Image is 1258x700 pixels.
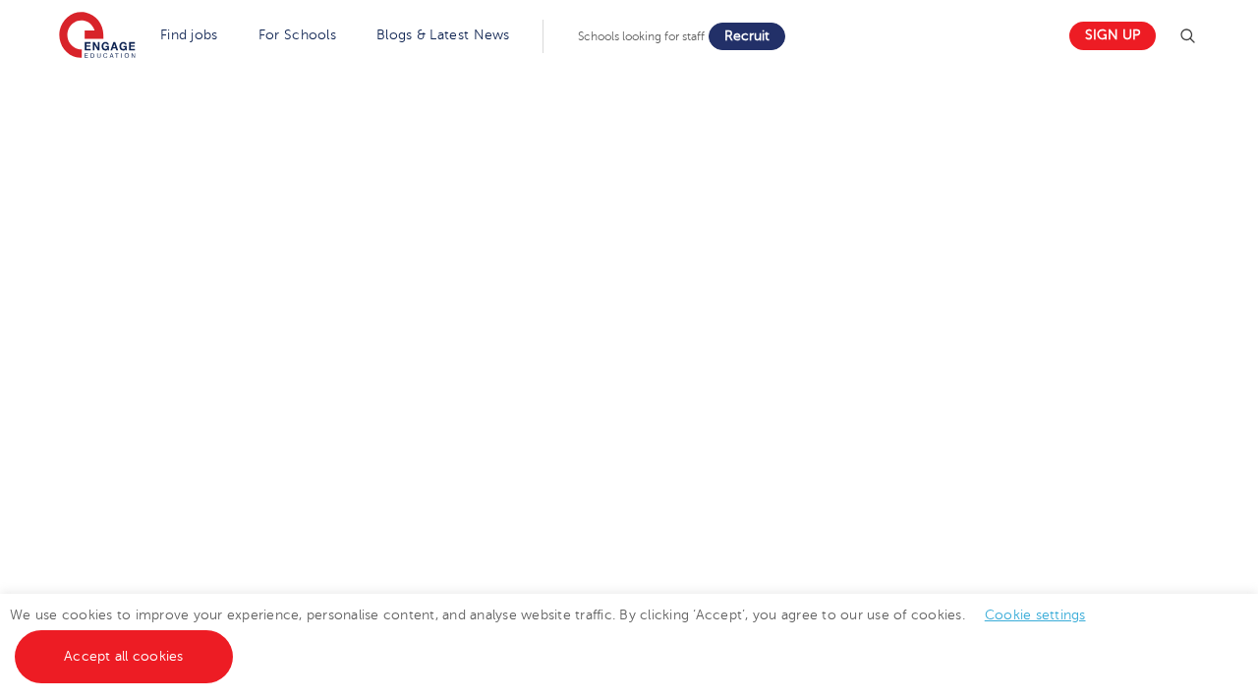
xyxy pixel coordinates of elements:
a: Blogs & Latest News [376,28,510,42]
a: Sign up [1069,22,1156,50]
a: Cookie settings [985,608,1086,622]
a: For Schools [258,28,336,42]
span: Recruit [724,29,770,43]
a: Accept all cookies [15,630,233,683]
img: Engage Education [59,12,136,61]
a: Find jobs [160,28,218,42]
span: Schools looking for staff [578,29,705,43]
span: We use cookies to improve your experience, personalise content, and analyse website traffic. By c... [10,608,1106,664]
a: Recruit [709,23,785,50]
